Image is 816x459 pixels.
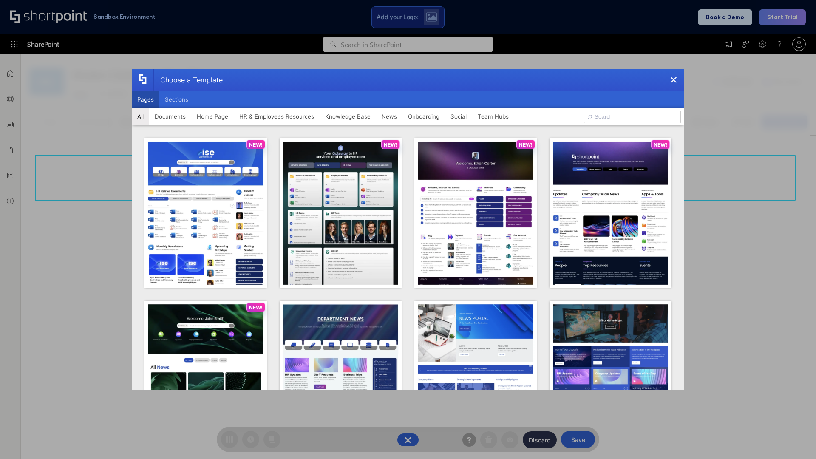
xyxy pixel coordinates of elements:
[153,69,223,91] div: Choose a Template
[584,110,681,123] input: Search
[249,142,263,148] p: NEW!
[519,142,533,148] p: NEW!
[376,108,402,125] button: News
[234,108,320,125] button: HR & Employees Resources
[384,142,397,148] p: NEW!
[132,108,149,125] button: All
[159,91,194,108] button: Sections
[132,91,159,108] button: Pages
[472,108,514,125] button: Team Hubs
[773,418,816,459] iframe: Chat Widget
[249,304,263,311] p: NEW!
[445,108,472,125] button: Social
[320,108,376,125] button: Knowledge Base
[132,69,684,390] div: template selector
[149,108,191,125] button: Documents
[191,108,234,125] button: Home Page
[402,108,445,125] button: Onboarding
[654,142,667,148] p: NEW!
